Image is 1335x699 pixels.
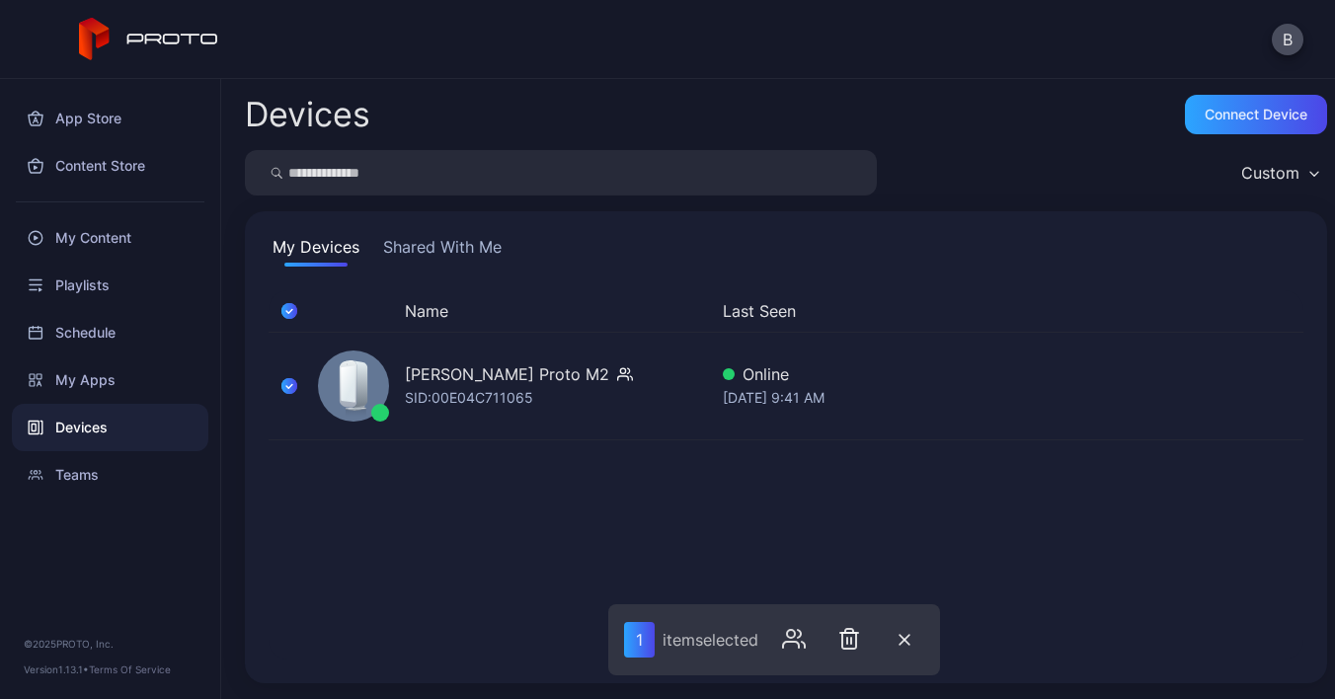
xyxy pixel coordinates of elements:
div: [PERSON_NAME] Proto M2 [405,362,609,386]
a: Playlists [12,262,208,309]
div: Custom [1241,163,1299,183]
div: Options [1264,299,1303,323]
h2: Devices [245,97,370,132]
a: Terms Of Service [89,663,171,675]
button: Connect device [1185,95,1327,134]
button: Shared With Me [379,235,506,267]
a: My Apps [12,356,208,404]
a: My Content [12,214,208,262]
button: Last Seen [723,299,1047,323]
button: B [1272,24,1303,55]
div: Online [723,362,1055,386]
a: Schedule [12,309,208,356]
button: Name [405,299,448,323]
div: Connect device [1205,107,1307,122]
a: Content Store [12,142,208,190]
span: Version 1.13.1 • [24,663,89,675]
a: App Store [12,95,208,142]
div: item selected [663,630,758,650]
div: SID: 00E04C711065 [405,386,533,410]
div: © 2025 PROTO, Inc. [24,636,196,652]
div: 1 [624,622,655,658]
button: Custom [1231,150,1327,195]
button: My Devices [269,235,363,267]
div: [DATE] 9:41 AM [723,386,1055,410]
a: Devices [12,404,208,451]
div: Update Device [1062,299,1240,323]
a: Teams [12,451,208,499]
